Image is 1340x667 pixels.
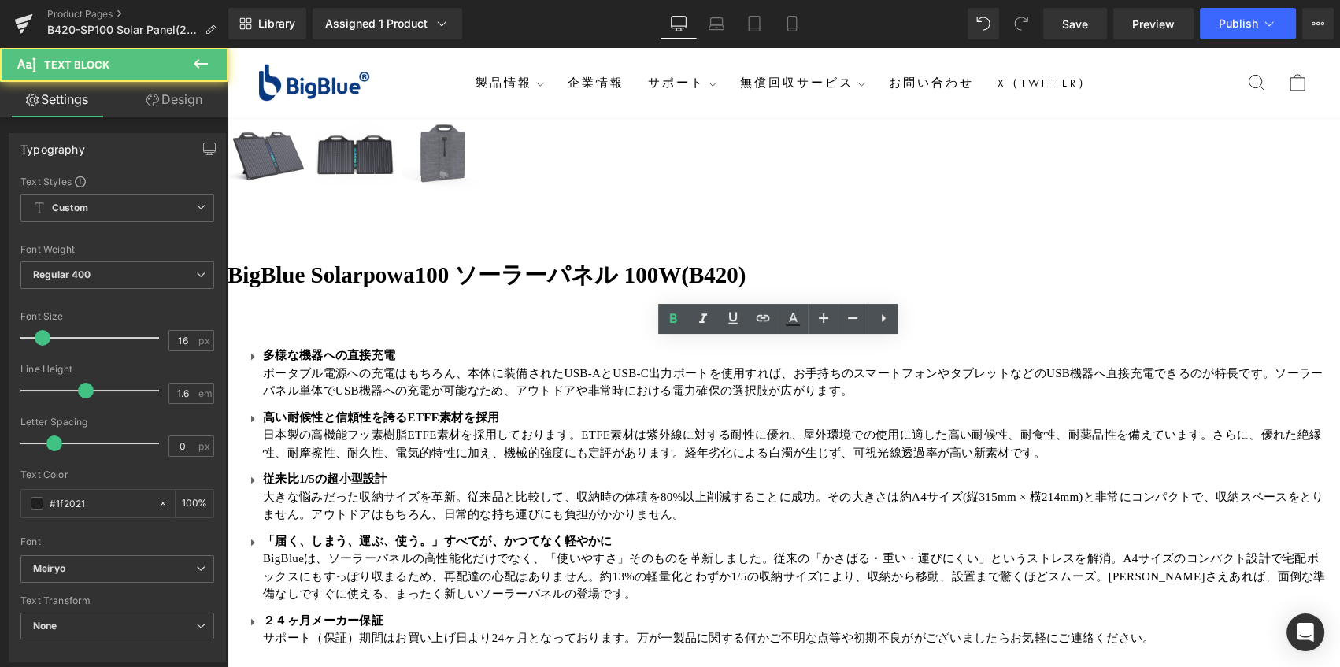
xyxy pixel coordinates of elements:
[660,8,698,39] a: Desktop
[176,490,213,517] div: %
[175,67,254,146] img: BigBlue Solarpowa100 ソーラーパネル 100W(B420)
[47,8,228,20] a: Product Pages
[236,21,328,50] summary: 製品情報
[20,536,214,547] div: Font
[52,202,88,215] b: Custom
[1062,16,1088,32] span: Save
[650,21,758,50] a: お問い合わせ
[35,364,272,376] strong: 高い耐候性と信頼性を誇るETFE素材を採用
[33,620,57,632] b: None
[20,417,214,428] div: Letter Spacing
[968,8,999,39] button: Undo
[1132,16,1175,32] span: Preview
[228,8,306,39] a: New Library
[1113,8,1194,39] a: Preview
[1200,8,1296,39] button: Publish
[20,364,214,375] div: Line Height
[758,21,876,50] a: X（Twitter）
[20,469,214,480] div: Text Color
[328,21,409,50] a: 企業情報
[735,8,773,39] a: Tablet
[1219,17,1258,30] span: Publish
[44,58,109,71] span: Text Block
[88,67,172,150] a: BigBlue Solarpowa100 ソーラーパネル 100W(B420)
[35,317,1102,353] p: ポータブル電源への充電はもちろん、本体に装備されたUSB-AとUSB-C出力ポートを使用すれば、お手持ちのスマートフォンやタブレットなどのUSB機器へ直接充電できるのが特長です。ソーラーパネル単...
[88,67,167,146] img: BigBlue Solarpowa100 ソーラーパネル 100W(B420)
[35,441,1102,476] p: 大きな悩みだった収納サイズを革新。従来品と比較して、収納時の体積を80%以上削減することに成功。その大きさは約A4サイズ(縦315mm × 横214mm)と非常にコンパクトで、収納スペースをとり...
[198,441,212,451] span: px
[33,269,91,280] b: Regular 400
[20,595,214,606] div: Text Transform
[258,17,295,31] span: Library
[117,82,231,117] a: Design
[198,388,212,398] span: em
[1286,613,1324,651] div: Open Intercom Messenger
[698,8,735,39] a: Laptop
[50,495,150,512] input: Color
[501,21,650,50] summary: 無償回収サービス
[198,335,212,346] span: px
[35,567,156,580] strong: ２４ヶ月メーカー保証
[35,502,1102,556] p: BigBlueは、ソーラーパネルの高性能化だけでなく、「使いやすさ」そのものを革新しました。従来の「かさばる・重い・運びにくい」というストレスを解消。A4サイズのコンパクト設計で宅配ボックスにも...
[35,582,1102,600] p: サポート（保証）期間はお買い上げ日より24ヶ月となっております。万が一製品に関する何かご不明な点等や初期不良ががございましたらお気軽にご連絡ください。
[33,562,65,576] i: Meiryo
[2,67,80,146] img: BigBlue Solarpowa100 ソーラーパネル 100W(B420)
[142,8,971,63] div: Primary
[35,302,168,314] strong: 多様な機器への直接充電
[47,24,198,36] span: B420-SP100 Solar Panel(24V)
[35,425,160,438] b: 従来比1/5の超小型設計
[409,21,501,50] summary: サポート
[20,134,85,156] div: Typography
[35,379,1102,414] p: 日本製の高機能フッ素樹脂ETFE素材を採用しております。ETFE素材は紫外線に対する耐性に優れ、屋外環境での使用に適した高い耐候性、耐食性、耐薬品性を備えています。さらに、優れた絶縁性、耐摩擦性...
[20,244,214,255] div: Font Weight
[325,16,450,31] div: Assigned 1 Product
[773,8,811,39] a: Mobile
[20,311,214,322] div: Font Size
[2,67,85,150] a: BigBlue Solarpowa100 ソーラーパネル 100W(B420)
[1302,8,1334,39] button: More
[1005,8,1037,39] button: Redo
[175,67,258,150] a: BigBlue Solarpowa100 ソーラーパネル 100W(B420)
[35,487,385,500] b: 「届く、しまう、運ぶ、使う。」すべてが、かつてなく軽やかに
[20,175,214,187] div: Text Styles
